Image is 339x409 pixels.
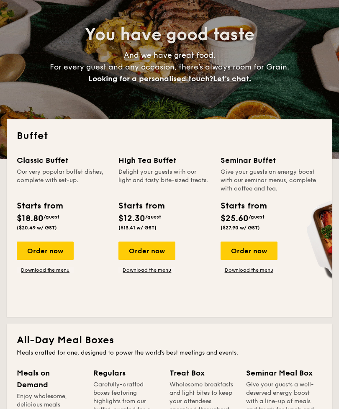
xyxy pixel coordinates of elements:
span: Let's chat. [213,74,251,83]
div: Meals on Demand [17,367,83,391]
div: Order now [17,242,74,260]
div: Starts from [17,200,59,212]
div: Treat Box [169,367,236,379]
div: Regulars [93,367,160,379]
span: ($13.41 w/ GST) [118,225,157,231]
div: Seminar Meal Box [246,367,323,379]
a: Download the menu [17,267,74,273]
span: ($20.49 w/ GST) [17,225,57,231]
div: Classic Buffet [17,154,108,166]
div: Give your guests an energy boost with our seminar menus, complete with coffee and tea. [221,168,318,193]
div: Order now [118,242,175,260]
span: /guest [249,214,265,220]
span: /guest [44,214,59,220]
span: $12.30 [118,214,145,224]
div: Order now [221,242,277,260]
div: Meals crafted for one, designed to power the world's best meetings and events. [17,349,322,357]
span: /guest [145,214,161,220]
div: High Tea Buffet [118,154,210,166]
span: $18.80 [17,214,44,224]
span: $25.60 [221,214,249,224]
a: Download the menu [221,267,277,273]
div: Starts from [221,200,266,212]
div: Seminar Buffet [221,154,318,166]
span: ($27.90 w/ GST) [221,225,260,231]
h2: All-Day Meal Boxes [17,334,322,347]
div: Delight your guests with our light and tasty bite-sized treats. [118,168,210,193]
h2: Buffet [17,129,322,143]
a: Download the menu [118,267,175,273]
div: Starts from [118,200,161,212]
div: Our very popular buffet dishes, complete with set-up. [17,168,108,193]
